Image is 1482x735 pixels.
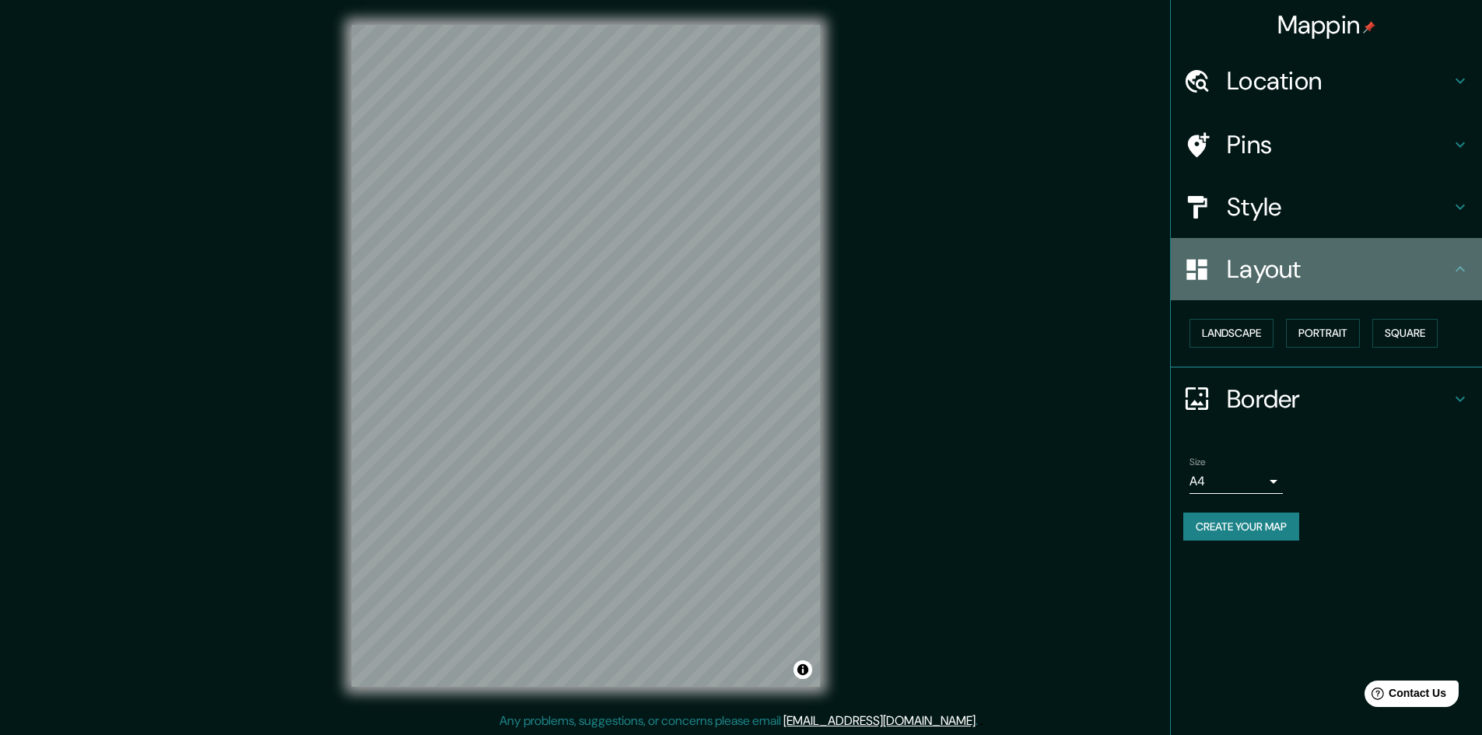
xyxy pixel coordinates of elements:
[1227,191,1451,222] h4: Style
[978,712,980,730] div: .
[1372,319,1438,348] button: Square
[1171,368,1482,430] div: Border
[1363,21,1375,33] img: pin-icon.png
[980,712,983,730] div: .
[1171,114,1482,176] div: Pins
[1227,65,1451,96] h4: Location
[499,712,978,730] p: Any problems, suggestions, or concerns please email .
[783,712,976,729] a: [EMAIL_ADDRESS][DOMAIN_NAME]
[1183,513,1299,541] button: Create your map
[1171,176,1482,238] div: Style
[1227,254,1451,285] h4: Layout
[1344,674,1465,718] iframe: Help widget launcher
[1227,129,1451,160] h4: Pins
[1286,319,1360,348] button: Portrait
[794,660,812,679] button: Toggle attribution
[1171,238,1482,300] div: Layout
[1227,383,1451,415] h4: Border
[1189,455,1206,468] label: Size
[1189,319,1274,348] button: Landscape
[1277,9,1376,40] h4: Mappin
[1171,50,1482,112] div: Location
[352,25,820,687] canvas: Map
[1189,469,1283,494] div: A4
